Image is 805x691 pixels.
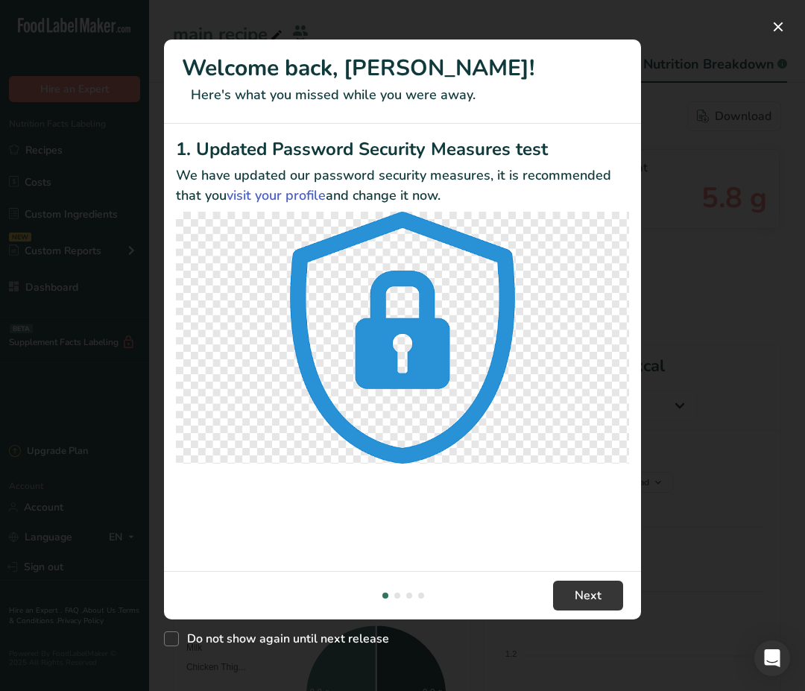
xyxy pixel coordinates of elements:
[227,186,326,204] a: visit your profile
[176,165,629,206] p: We have updated our password security measures, it is recommended that you and change it now.
[182,85,623,105] p: Here's what you missed while you were away.
[176,212,629,464] img: Updated Password Security Measures test
[176,136,629,163] h2: 1. Updated Password Security Measures test
[553,581,623,610] button: Next
[179,631,389,646] span: Do not show again until next release
[182,51,623,85] h1: Welcome back, [PERSON_NAME]!
[575,587,602,605] span: Next
[754,640,790,676] div: Open Intercom Messenger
